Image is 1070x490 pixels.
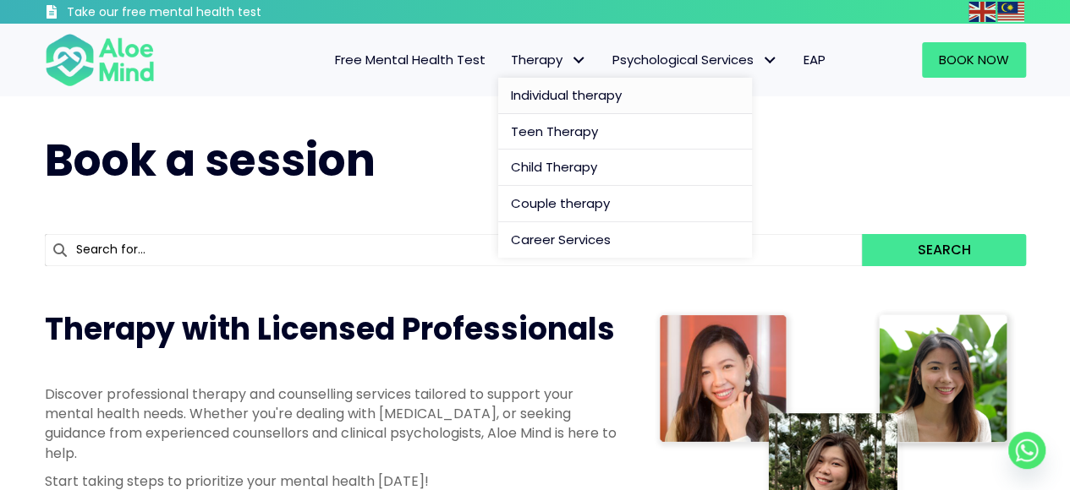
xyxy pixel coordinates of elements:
[322,42,498,78] a: Free Mental Health Test
[511,231,611,248] span: Career Services
[758,48,782,73] span: Psychological Services: submenu
[498,78,752,114] a: Individual therapy
[804,51,826,68] span: EAP
[498,222,752,258] a: Career Services
[511,51,587,68] span: Therapy
[45,308,615,351] span: Therapy with Licensed Professionals
[997,2,1024,22] img: ms
[498,150,752,186] a: Child Therapy
[791,42,838,78] a: EAP
[511,122,598,140] span: Teen Therapy
[45,384,620,463] p: Discover professional therapy and counselling services tailored to support your mental health nee...
[498,186,752,222] a: Couple therapy
[968,2,997,21] a: English
[567,48,591,73] span: Therapy: submenu
[177,42,838,78] nav: Menu
[511,194,610,212] span: Couple therapy
[498,114,752,150] a: Teen Therapy
[511,158,597,176] span: Child Therapy
[600,42,791,78] a: Psychological ServicesPsychological Services: submenu
[1008,432,1045,469] a: Whatsapp
[922,42,1026,78] a: Book Now
[45,234,863,266] input: Search for...
[862,234,1025,266] button: Search
[997,2,1026,21] a: Malay
[612,51,778,68] span: Psychological Services
[511,86,622,104] span: Individual therapy
[335,51,486,68] span: Free Mental Health Test
[498,42,600,78] a: TherapyTherapy: submenu
[968,2,996,22] img: en
[45,129,376,191] span: Book a session
[45,32,155,88] img: Aloe mind Logo
[939,51,1009,68] span: Book Now
[67,4,352,21] h3: Take our free mental health test
[45,4,352,24] a: Take our free mental health test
